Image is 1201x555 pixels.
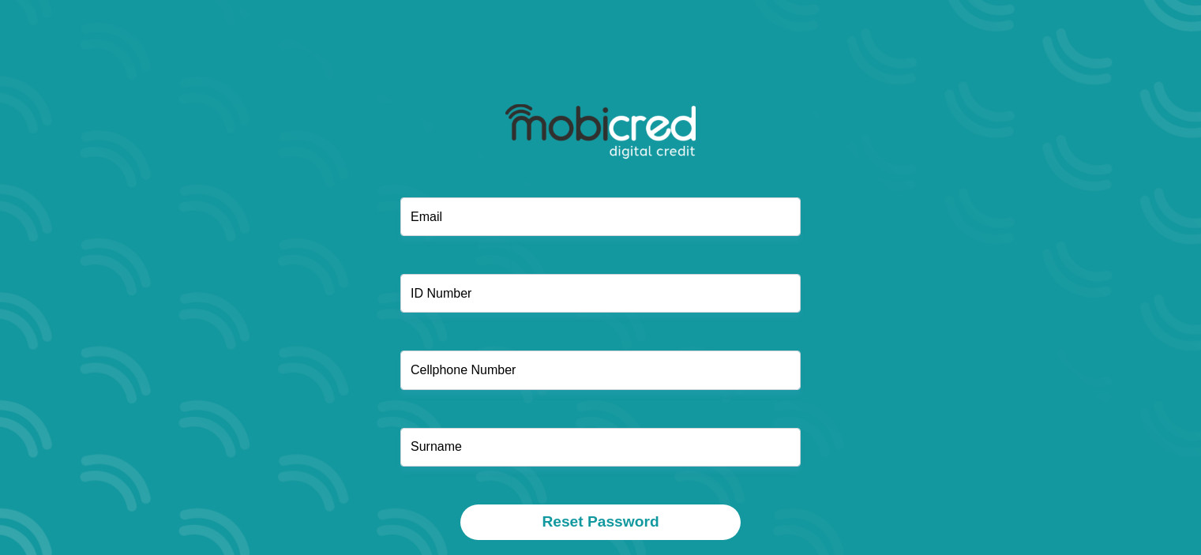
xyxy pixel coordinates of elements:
input: Cellphone Number [400,351,801,389]
input: Surname [400,428,801,467]
img: mobicred logo [505,104,696,159]
input: ID Number [400,274,801,313]
input: Email [400,197,801,236]
button: Reset Password [460,504,740,540]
